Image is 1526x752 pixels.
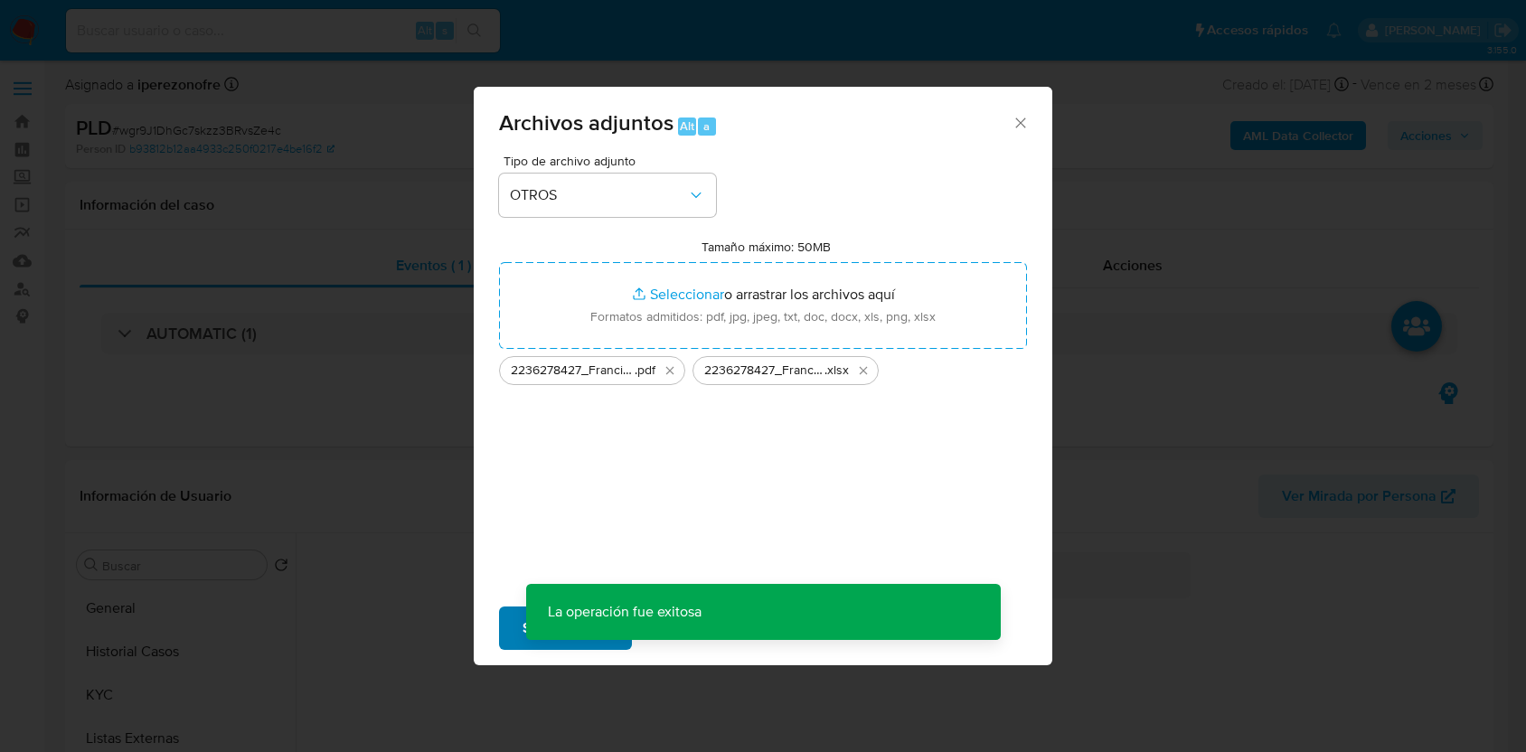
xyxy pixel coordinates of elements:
span: Tipo de archivo adjunto [504,155,721,167]
span: Alt [680,117,694,135]
span: Subir archivo [523,608,608,648]
label: Tamaño máximo: 50MB [702,239,831,255]
span: Cancelar [663,608,721,648]
span: Archivos adjuntos [499,107,674,138]
span: .xlsx [824,362,849,380]
button: Cerrar [1012,114,1028,130]
button: Subir archivo [499,606,632,650]
button: Eliminar 2236278427_Francisco Acosta Martinez_AGO25.xlsx [852,360,874,381]
span: OTROS [510,186,687,204]
ul: Archivos seleccionados [499,349,1027,385]
span: a [703,117,710,135]
span: 2236278427_Francisco [PERSON_NAME] Martinez_AGO25 [704,362,824,380]
button: OTROS [499,174,716,217]
span: .pdf [635,362,655,380]
p: La operación fue exitosa [526,584,723,640]
button: Eliminar 2236278427_Francisco Acosta Martinez_AGO25.pdf [659,360,681,381]
span: 2236278427_Francisco [PERSON_NAME] Martinez_AGO25 [511,362,635,380]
